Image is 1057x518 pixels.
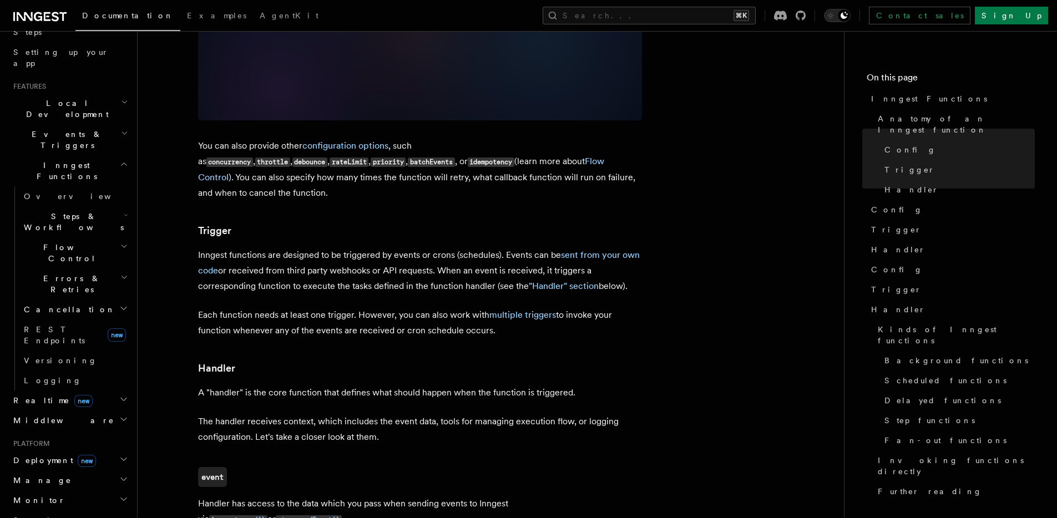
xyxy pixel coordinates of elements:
[408,158,454,167] code: batchEvents
[878,324,1035,346] span: Kinds of Inngest functions
[19,351,130,370] a: Versioning
[9,129,121,151] span: Events & Triggers
[884,164,935,175] span: Trigger
[871,304,925,315] span: Handler
[9,415,114,426] span: Middleware
[198,223,231,238] a: Trigger
[9,186,130,390] div: Inngest Functions
[9,390,130,410] button: Realtimenew
[74,395,93,407] span: new
[198,385,642,400] p: A "handler" is the core function that defines what should happen when the function is triggered.
[878,113,1035,135] span: Anatomy of an Inngest function
[9,450,130,470] button: Deploymentnew
[292,158,327,167] code: debounce
[884,355,1028,366] span: Background functions
[24,325,85,345] span: REST Endpoints
[884,435,1007,446] span: Fan-out functions
[871,224,922,235] span: Trigger
[869,7,970,24] a: Contact sales
[19,242,120,264] span: Flow Control
[867,260,1035,280] a: Config
[108,328,126,342] span: new
[871,204,923,215] span: Config
[19,370,130,390] a: Logging
[371,158,406,167] code: priority
[260,11,318,20] span: AgentKit
[9,410,130,430] button: Middleware
[330,158,368,167] code: rateLimit
[24,356,97,365] span: Versioning
[206,158,253,167] code: concurrency
[78,455,96,467] span: new
[884,375,1007,386] span: Scheduled functions
[871,93,987,104] span: Inngest Functions
[9,490,130,510] button: Monitor
[198,247,642,294] p: Inngest functions are designed to be triggered by events or crons (schedules). Events can be or r...
[867,299,1035,319] a: Handler
[880,430,1035,450] a: Fan-out functions
[198,360,235,376] a: Handler
[82,11,174,20] span: Documentation
[302,140,388,151] a: configuration options
[867,89,1035,109] a: Inngest Functions
[24,376,82,385] span: Logging
[878,455,1035,477] span: Invoking functions directly
[19,206,130,237] button: Steps & Workflows
[198,467,227,487] a: event
[253,3,325,30] a: AgentKit
[255,158,290,167] code: throttle
[9,395,93,406] span: Realtime
[13,48,109,68] span: Setting up your app
[867,280,1035,299] a: Trigger
[880,160,1035,180] a: Trigger
[873,319,1035,351] a: Kinds of Inngest functions
[880,410,1035,430] a: Step functions
[880,180,1035,200] a: Handler
[198,156,604,182] a: Flow Control
[9,475,72,486] span: Manage
[880,140,1035,160] a: Config
[9,98,121,120] span: Local Development
[198,250,640,276] a: sent from your own code
[880,370,1035,390] a: Scheduled functions
[734,10,749,21] kbd: ⌘K
[867,200,1035,220] a: Config
[19,237,130,268] button: Flow Control
[884,144,936,155] span: Config
[873,481,1035,501] a: Further reading
[19,273,120,295] span: Errors & Retries
[880,390,1035,410] a: Delayed functions
[867,71,1035,89] h4: On this page
[9,93,130,124] button: Local Development
[867,240,1035,260] a: Handler
[543,7,756,24] button: Search...⌘K
[19,268,130,299] button: Errors & Retries
[468,158,514,167] code: idempotency
[867,220,1035,240] a: Trigger
[187,11,246,20] span: Examples
[878,486,982,497] span: Further reading
[871,244,925,255] span: Handler
[198,138,642,201] p: You can also provide other , such as , , , , , , or (learn more about ). You can also specify how...
[884,395,1001,406] span: Delayed functions
[884,184,939,195] span: Handler
[9,160,120,182] span: Inngest Functions
[9,124,130,155] button: Events & Triggers
[19,186,130,206] a: Overview
[880,351,1035,370] a: Background functions
[180,3,253,30] a: Examples
[19,211,124,233] span: Steps & Workflows
[198,414,642,445] p: The handler receives context, which includes the event data, tools for managing execution flow, o...
[873,450,1035,481] a: Invoking functions directly
[19,304,115,315] span: Cancellation
[24,192,138,201] span: Overview
[9,439,50,448] span: Platform
[198,307,642,338] p: Each function needs at least one trigger. However, you can also work with to invoke your function...
[9,82,46,91] span: Features
[9,470,130,490] button: Manage
[19,319,130,351] a: REST Endpointsnew
[975,7,1048,24] a: Sign Up
[824,9,851,22] button: Toggle dark mode
[884,415,975,426] span: Step functions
